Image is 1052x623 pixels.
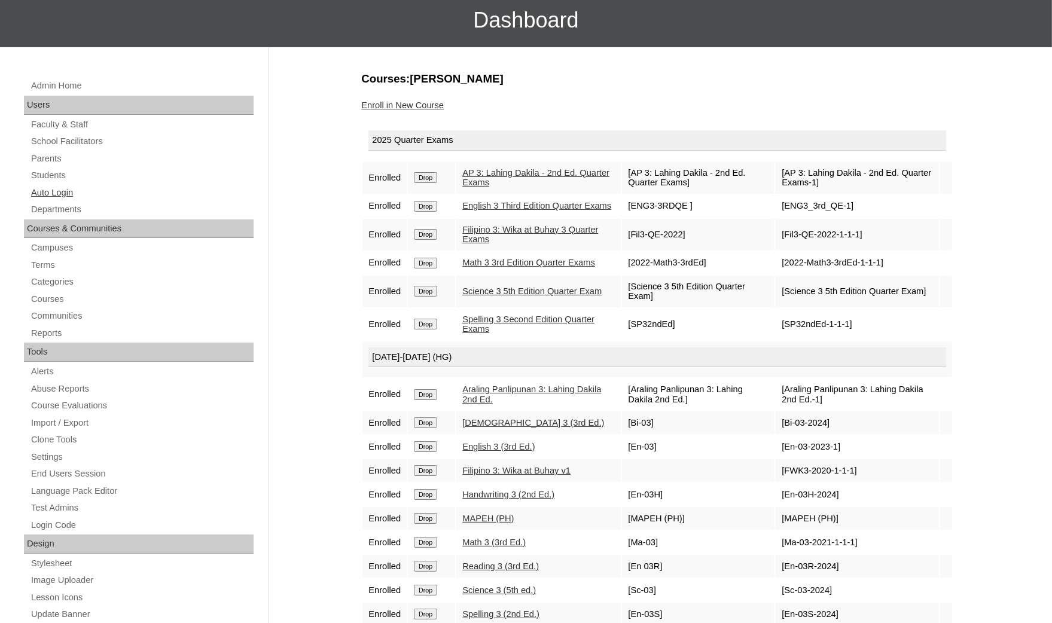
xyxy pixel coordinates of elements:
[414,319,437,329] input: Drop
[776,435,939,458] td: [En-03-2023-1]
[362,378,407,410] td: Enrolled
[30,185,254,200] a: Auto Login
[462,168,609,188] a: AP 3: Lahing Dakila - 2nd Ed. Quarter Exams
[30,78,254,93] a: Admin Home
[30,500,254,515] a: Test Admins
[30,416,254,430] a: Import / Export
[30,590,254,605] a: Lesson Icons
[462,514,514,523] a: MAPEH (PH)
[362,435,407,458] td: Enrolled
[30,432,254,447] a: Clone Tools
[462,258,595,267] a: Math 3 3rd Edition Quarter Exams
[462,609,539,619] a: Spelling 3 (2nd Ed.)
[622,309,774,340] td: [SP32ndEd]
[24,219,254,239] div: Courses & Communities
[462,201,611,210] a: English 3 Third Edition Quarter Exams
[414,258,437,268] input: Drop
[414,229,437,240] input: Drop
[414,537,437,548] input: Drop
[30,202,254,217] a: Departments
[776,252,939,274] td: [2022-Math3-3rdEd-1-1-1]
[414,441,437,452] input: Drop
[30,556,254,571] a: Stylesheet
[362,531,407,554] td: Enrolled
[30,450,254,465] a: Settings
[30,381,254,396] a: Abuse Reports
[30,309,254,323] a: Communities
[362,219,407,251] td: Enrolled
[622,411,774,434] td: [Bi-03]
[462,225,598,245] a: Filipino 3: Wika at Buhay 3 Quarter Exams
[776,219,939,251] td: [Fil3-QE-2022-1-1-1]
[776,162,939,194] td: [AP 3: Lahing Dakila - 2nd Ed. Quarter Exams-1]
[462,384,601,404] a: Araling Panlipunan 3: Lahing Dakila 2nd Ed.
[30,117,254,132] a: Faculty & Staff
[414,513,437,524] input: Drop
[776,507,939,530] td: [MAPEH (PH)]
[622,252,774,274] td: [2022-Math3-3rdEd]
[30,258,254,273] a: Terms
[30,240,254,255] a: Campuses
[622,378,774,410] td: [Araling Panlipunan 3: Lahing Dakila 2nd Ed.]
[622,579,774,601] td: [Sc-03]
[414,417,437,428] input: Drop
[362,195,407,218] td: Enrolled
[30,274,254,289] a: Categories
[362,411,407,434] td: Enrolled
[368,130,946,151] div: 2025 Quarter Exams
[362,252,407,274] td: Enrolled
[622,507,774,530] td: [MAPEH (PH)]
[30,364,254,379] a: Alerts
[30,573,254,588] a: Image Uploader
[776,378,939,410] td: [Araling Panlipunan 3: Lahing Dakila 2nd Ed.-1]
[368,347,946,368] div: [DATE]-[DATE] (HG)
[361,100,444,110] a: Enroll in New Course
[462,442,535,451] a: English 3 (3rd Ed.)
[462,314,594,334] a: Spelling 3 Second Edition Quarter Exams
[414,389,437,400] input: Drop
[776,483,939,506] td: [En-03H-2024]
[24,535,254,554] div: Design
[30,292,254,307] a: Courses
[362,162,407,194] td: Enrolled
[30,607,254,622] a: Update Banner
[462,466,571,475] a: Filipino 3: Wika at Buhay v1
[622,162,774,194] td: [AP 3: Lahing Dakila - 2nd Ed. Quarter Exams]
[362,276,407,307] td: Enrolled
[362,309,407,340] td: Enrolled
[362,579,407,601] td: Enrolled
[622,276,774,307] td: [Science 3 5th Edition Quarter Exam]
[414,609,437,619] input: Drop
[30,326,254,341] a: Reports
[362,507,407,530] td: Enrolled
[622,435,774,458] td: [En-03]
[362,555,407,578] td: Enrolled
[776,459,939,482] td: [FWK3-2020-1-1-1]
[414,172,437,183] input: Drop
[622,531,774,554] td: [Ma-03]
[622,219,774,251] td: [Fil3-QE-2022]
[414,286,437,297] input: Drop
[24,343,254,362] div: Tools
[462,585,536,595] a: Science 3 (5th ed.)
[622,483,774,506] td: [En-03H]
[462,490,554,499] a: Handwriting 3 (2nd Ed.)
[30,398,254,413] a: Course Evaluations
[776,579,939,601] td: [Sc-03-2024]
[776,195,939,218] td: [ENG3_3rd_QE-1]
[776,276,939,307] td: [Science 3 5th Edition Quarter Exam]
[362,483,407,506] td: Enrolled
[30,151,254,166] a: Parents
[776,309,939,340] td: [SP32ndEd-1-1-1]
[361,71,953,87] h3: Courses:[PERSON_NAME]
[362,459,407,482] td: Enrolled
[30,518,254,533] a: Login Code
[414,585,437,595] input: Drop
[462,561,539,571] a: Reading 3 (3rd Ed.)
[30,168,254,183] a: Students
[30,466,254,481] a: End Users Session
[622,195,774,218] td: [ENG3-3RDQE ]
[776,555,939,578] td: [En-03R-2024]
[30,134,254,149] a: School Facilitators
[622,555,774,578] td: [En 03R]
